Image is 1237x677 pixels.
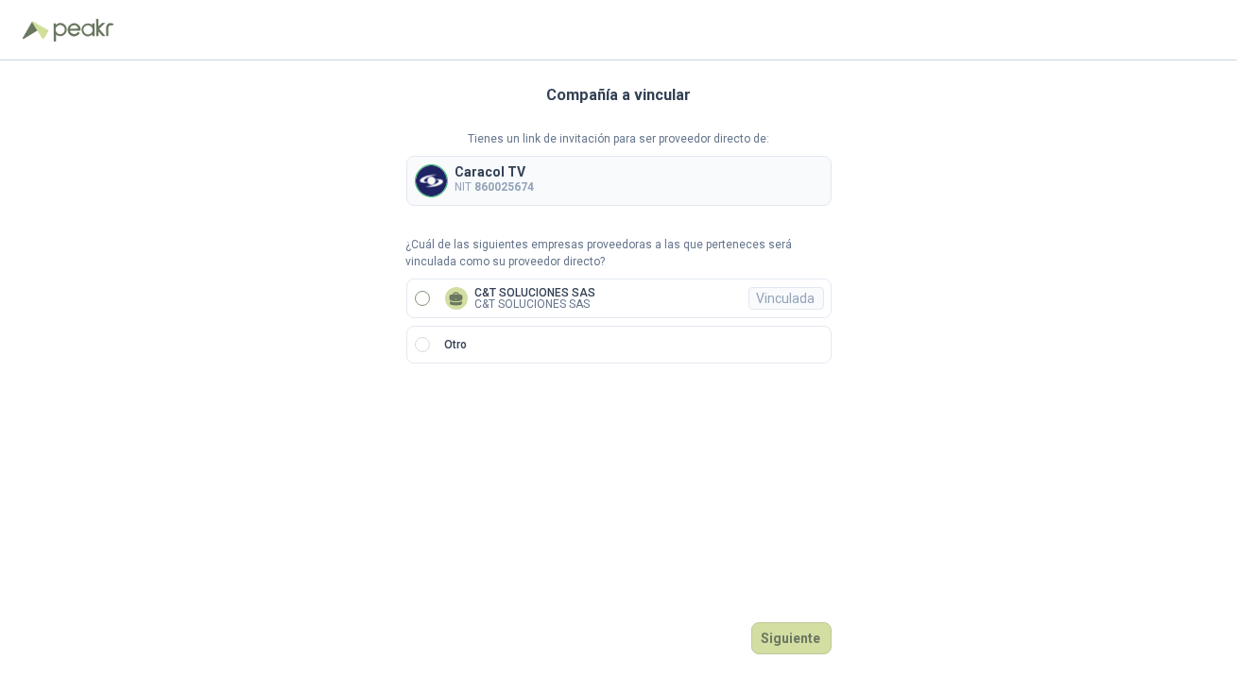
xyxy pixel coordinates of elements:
[445,336,468,354] p: Otro
[455,178,535,196] p: NIT
[406,130,832,148] p: Tienes un link de invitación para ser proveedor directo de:
[455,165,535,178] p: Caracol TV
[406,236,832,272] p: ¿Cuál de las siguientes empresas proveedoras a las que perteneces será vinculada como su proveedo...
[475,298,596,310] p: C&T SOLUCIONES SAS
[23,21,49,40] img: Logo
[53,19,113,42] img: Peakr
[546,83,691,108] h3: Compañía a vincular
[751,622,832,654] button: Siguiente
[748,287,824,310] div: Vinculada
[475,180,535,194] b: 860025674
[475,287,596,298] p: C&T SOLUCIONES SAS
[416,165,447,196] img: Company Logo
